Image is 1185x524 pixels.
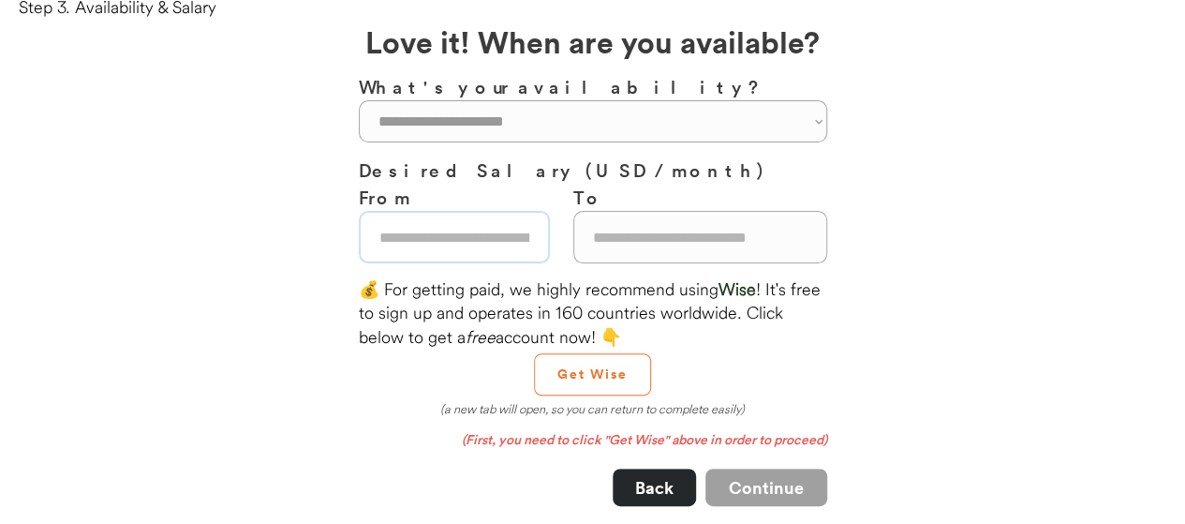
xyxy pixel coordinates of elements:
div: 💰 For getting paid, we highly recommend using ! It's free to sign up and operates in 160 countrie... [359,277,827,349]
h3: Desired Salary (USD / month) [359,157,827,184]
button: Back [613,469,696,506]
h3: From [359,184,550,211]
em: free [466,326,496,348]
h3: To [573,184,827,211]
em: (a new tab will open, so you can return to complete easily) [440,401,745,416]
h2: Love it! When are you available? [365,19,820,64]
button: Continue [705,469,827,506]
font: Wise [718,278,756,300]
em: (First, you need to click "Get Wise" above in order to proceed) [462,430,827,449]
h3: What's your availability? [359,73,827,100]
button: Get Wise [534,353,651,396]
